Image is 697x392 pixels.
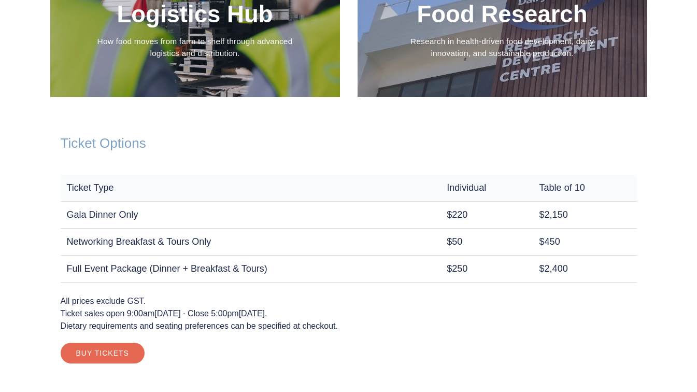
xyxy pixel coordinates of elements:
td: Networking Breakfast & Tours Only [61,228,441,255]
td: Full Event Package (Dinner + Breakfast & Tours) [61,255,441,282]
td: Gala Dinner Only [61,201,441,228]
table: Ticket options and pricing [61,175,637,283]
td: $50 [440,228,533,255]
th: Individual [440,175,533,202]
td: $2,400 [533,255,637,282]
th: Ticket Type [61,175,441,202]
td: $250 [440,255,533,282]
td: $2,150 [533,201,637,228]
td: $220 [440,201,533,228]
a: Buy Tickets [61,343,145,363]
td: $450 [533,228,637,255]
h2: Ticket Options [61,135,637,151]
th: Table of 10 [533,175,637,202]
p: All prices exclude GST. Ticket sales open 9:00am[DATE] · Close 5:00pm[DATE]. Dietary requirements... [61,295,637,332]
